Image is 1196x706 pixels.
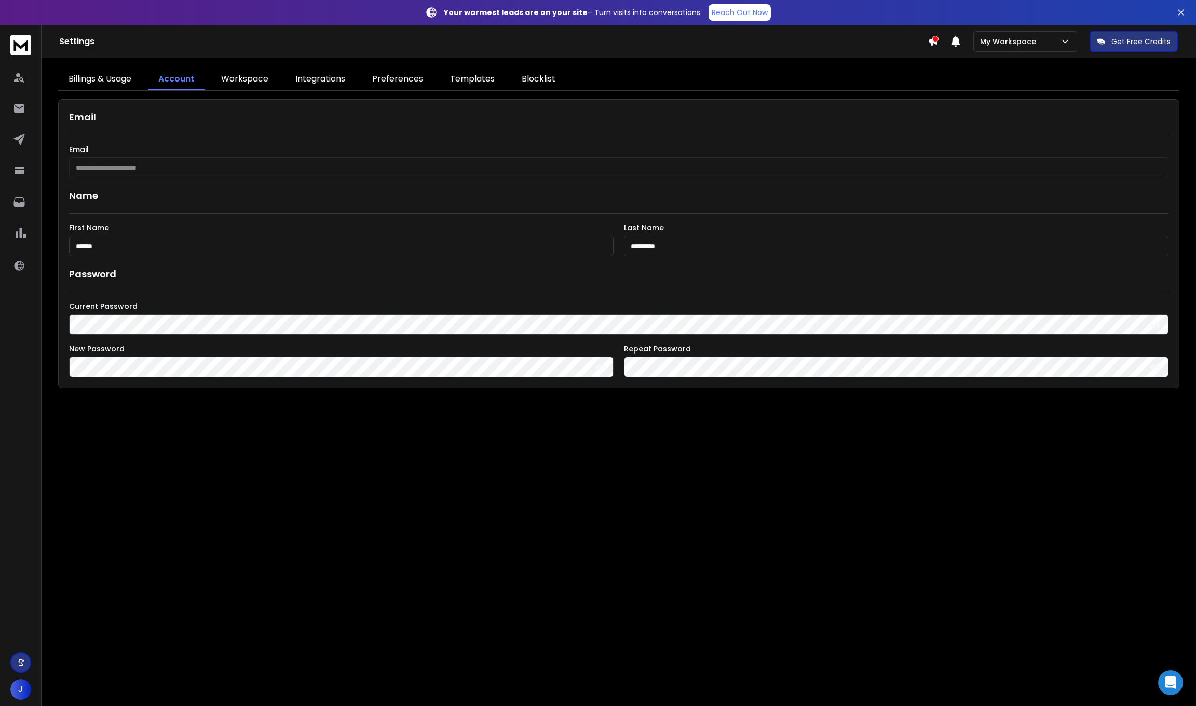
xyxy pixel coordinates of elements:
label: Email [69,146,1168,153]
a: Workspace [211,69,279,90]
p: My Workspace [980,36,1040,47]
p: Reach Out Now [712,7,768,18]
a: Templates [440,69,505,90]
button: J [10,679,31,700]
h1: Email [69,110,1168,125]
img: logo [10,35,31,55]
h1: Name [69,188,1168,203]
a: Integrations [285,69,356,90]
label: First Name [69,224,614,232]
p: – Turn visits into conversations [444,7,700,18]
h1: Password [69,267,116,281]
a: Reach Out Now [709,4,771,21]
label: Last Name [624,224,1168,232]
a: Account [148,69,205,90]
a: Billings & Usage [58,69,142,90]
p: Get Free Credits [1111,36,1171,47]
strong: Your warmest leads are on your site [444,7,588,18]
label: New Password [69,345,614,352]
a: Blocklist [511,69,566,90]
label: Current Password [69,303,1168,310]
a: Preferences [362,69,433,90]
button: Get Free Credits [1090,31,1178,52]
div: Open Intercom Messenger [1158,670,1183,695]
h1: Settings [59,35,928,48]
label: Repeat Password [624,345,1168,352]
